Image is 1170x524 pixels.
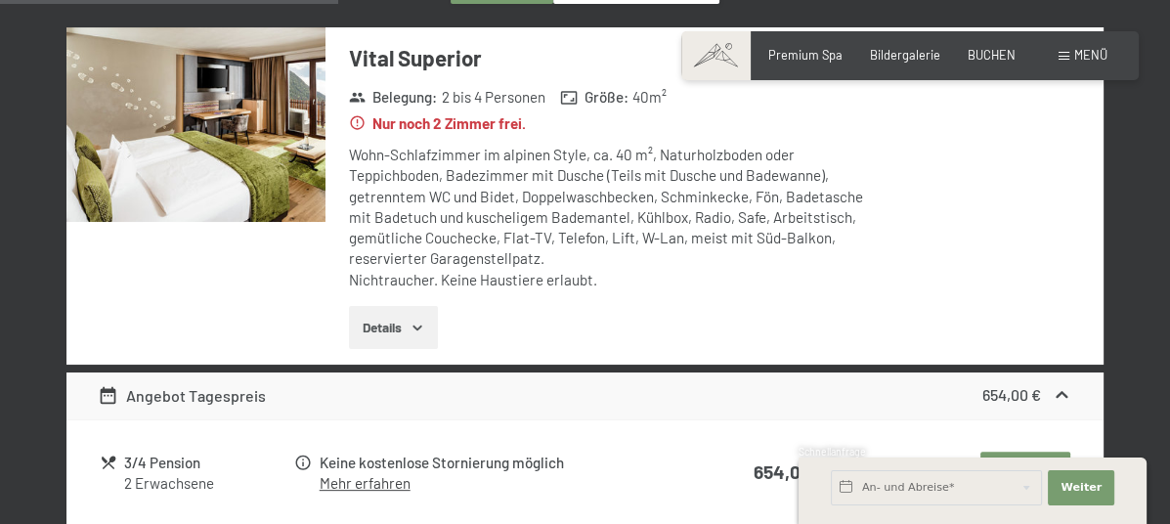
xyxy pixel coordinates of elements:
span: 40 m² [632,87,667,108]
div: Angebot Tagespreis654,00 € [66,372,1104,419]
strong: Nur noch 2 Zimmer frei. [349,113,527,134]
span: 2 bis 4 Personen [442,87,545,108]
div: 2 Erwachsene [124,473,292,494]
span: Schnellanfrage [799,446,866,458]
div: Wohn-Schlafzimmer im alpinen Style, ca. 40 m², Naturholzboden oder Teppichboden, Badezimmer mit D... [349,145,870,290]
a: Premium Spa [768,47,843,63]
strong: Belegung : [349,87,438,108]
div: Keine kostenlose Stornierung möglich [320,452,681,474]
span: Menü [1074,47,1107,63]
span: Weiter [1061,480,1102,496]
h3: Vital Superior [349,43,870,73]
a: Mehr erfahren [320,474,411,492]
span: Einwilligung Marketing* [396,320,557,339]
img: mss_renderimg.php [66,27,325,222]
a: Bildergalerie [870,47,940,63]
button: Weiter [1048,470,1114,505]
strong: 654,00 € [981,385,1040,404]
div: 3/4 Pension [124,452,292,474]
button: Details [349,306,438,349]
a: BUCHEN [968,47,1016,63]
div: Angebot Tagespreis [98,384,266,408]
strong: Größe : [560,87,628,108]
strong: 654,00 € [754,460,827,483]
span: 1 [797,486,801,499]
